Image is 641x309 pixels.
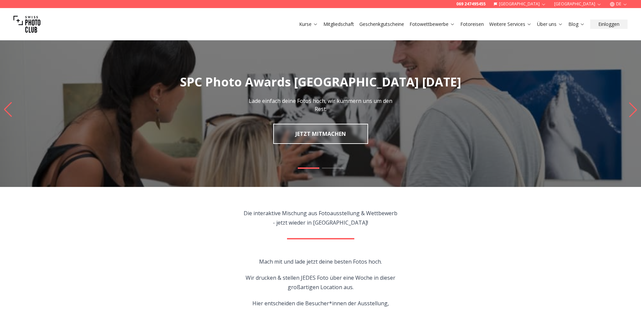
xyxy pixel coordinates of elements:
[299,21,318,28] a: Kurse
[273,124,368,144] a: JETZT MITMACHEN
[407,20,458,29] button: Fotowettbewerbe
[487,20,534,29] button: Weitere Services
[244,208,397,227] p: Die interaktive Mischung aus Fotoausstellung & Wettbewerb - jetzt wieder in [GEOGRAPHIC_DATA]!
[323,21,354,28] a: Mitgliedschaft
[460,21,484,28] a: Fotoreisen
[244,257,397,266] p: Mach mit und lade jetzt deine besten Fotos hoch.
[357,20,407,29] button: Geschenkgutscheine
[13,11,40,38] img: Swiss photo club
[456,1,486,7] a: 069 247495455
[296,20,321,29] button: Kurse
[566,20,587,29] button: Blog
[537,21,563,28] a: Über uns
[245,97,396,113] p: Lade einfach deine Fotos hoch, wir kümmern uns um den Rest.
[489,21,532,28] a: Weitere Services
[590,20,628,29] button: Einloggen
[359,21,404,28] a: Geschenkgutscheine
[244,273,397,292] p: Wir drucken & stellen JEDES Foto über eine Woche in dieser großartigen Location aus.
[534,20,566,29] button: Über uns
[458,20,487,29] button: Fotoreisen
[568,21,585,28] a: Blog
[321,20,357,29] button: Mitgliedschaft
[409,21,455,28] a: Fotowettbewerbe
